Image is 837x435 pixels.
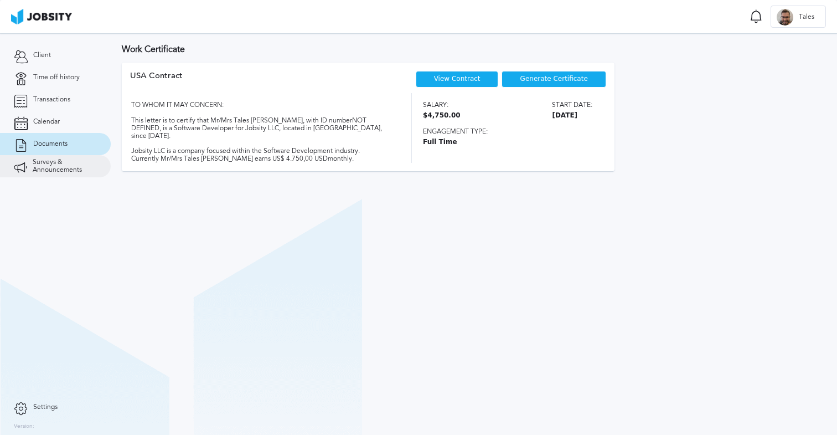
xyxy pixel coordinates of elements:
span: Salary: [423,101,461,109]
img: ab4bad089aa723f57921c736e9817d99.png [11,9,72,24]
span: Tales [793,13,820,21]
span: Documents [33,140,68,148]
span: Surveys & Announcements [33,158,97,174]
a: View Contract [434,75,480,83]
div: USA Contract [130,71,183,93]
button: TTales [771,6,826,28]
span: [DATE] [552,112,592,120]
h3: Work Certificate [122,44,826,54]
span: Start date: [552,101,592,109]
span: Engagement type: [423,128,592,136]
label: Version: [14,423,34,430]
span: $4,750.00 [423,112,461,120]
div: T [777,9,793,25]
div: TO WHOM IT MAY CONCERN: This letter is to certify that Mr/Mrs Tales [PERSON_NAME], with ID number... [130,93,392,162]
span: Generate Certificate [520,75,588,83]
span: Client [33,52,51,59]
span: Settings [33,403,58,411]
span: Transactions [33,96,70,104]
span: Calendar [33,118,60,126]
span: Full Time [423,139,592,146]
span: Time off history [33,74,80,81]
